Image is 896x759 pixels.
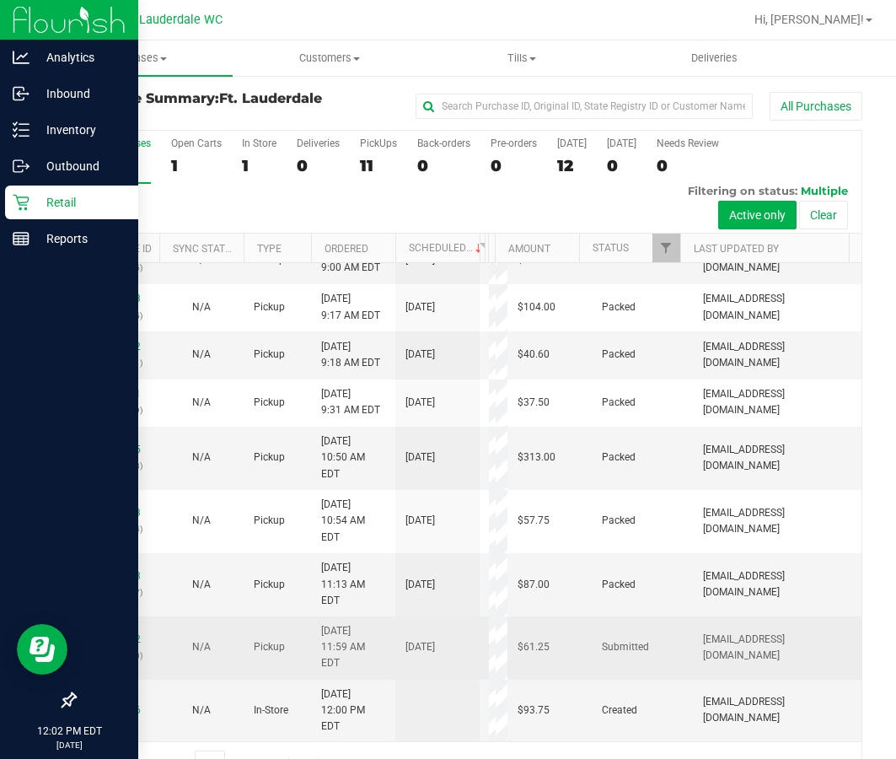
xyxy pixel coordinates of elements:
[427,51,617,66] span: Tills
[688,184,797,197] span: Filtering on status:
[602,347,636,363] span: Packed
[602,299,636,315] span: Packed
[121,13,223,27] span: Ft. Lauderdale WC
[518,702,550,719] span: $93.75
[192,301,211,313] span: Not Applicable
[360,156,397,175] div: 11
[508,243,550,255] a: Amount
[405,299,435,315] span: [DATE]
[602,639,649,655] span: Submitted
[192,639,211,655] button: N/A
[491,137,537,149] div: Pre-orders
[13,85,30,102] inline-svg: Inbound
[321,686,385,735] span: [DATE] 12:00 PM EDT
[657,156,719,175] div: 0
[602,395,636,411] span: Packed
[703,505,851,537] span: [EMAIL_ADDRESS][DOMAIN_NAME]
[254,449,285,466] span: Pickup
[171,156,222,175] div: 1
[718,201,797,229] button: Active only
[192,513,211,529] button: N/A
[242,156,276,175] div: 1
[192,451,211,463] span: Not Applicable
[30,47,131,67] p: Analytics
[417,137,470,149] div: Back-orders
[703,291,851,323] span: [EMAIL_ADDRESS][DOMAIN_NAME]
[409,242,486,254] a: Scheduled
[703,632,851,664] span: [EMAIL_ADDRESS][DOMAIN_NAME]
[254,702,288,719] span: In-Store
[192,514,211,526] span: Not Applicable
[192,641,211,653] span: Not Applicable
[257,243,282,255] a: Type
[254,513,285,529] span: Pickup
[417,156,470,175] div: 0
[254,639,285,655] span: Pickup
[192,348,211,360] span: Not Applicable
[74,91,337,121] h3: Purchase Summary:
[13,194,30,211] inline-svg: Retail
[192,579,211,590] span: Not Applicable
[518,395,550,411] span: $37.50
[192,395,211,411] button: N/A
[405,577,435,593] span: [DATE]
[618,40,810,76] a: Deliveries
[754,13,864,26] span: Hi, [PERSON_NAME]!
[321,433,385,482] span: [DATE] 10:50 AM EDT
[360,137,397,149] div: PickUps
[242,137,276,149] div: In Store
[405,395,435,411] span: [DATE]
[321,386,380,418] span: [DATE] 9:31 AM EDT
[321,560,385,609] span: [DATE] 11:13 AM EDT
[602,577,636,593] span: Packed
[491,156,537,175] div: 0
[13,121,30,138] inline-svg: Inventory
[557,156,587,175] div: 12
[405,639,435,655] span: [DATE]
[703,386,851,418] span: [EMAIL_ADDRESS][DOMAIN_NAME]
[30,120,131,140] p: Inventory
[668,51,760,66] span: Deliveries
[518,449,555,466] span: $313.00
[602,513,636,529] span: Packed
[321,497,385,546] span: [DATE] 10:54 AM EDT
[703,339,851,371] span: [EMAIL_ADDRESS][DOMAIN_NAME]
[325,243,368,255] a: Ordered
[30,192,131,213] p: Retail
[192,577,211,593] button: N/A
[192,702,211,719] button: N/A
[518,513,550,529] span: $57.75
[607,137,636,149] div: [DATE]
[30,156,131,176] p: Outbound
[416,94,753,119] input: Search Purchase ID, Original ID, State Registry ID or Customer Name...
[30,229,131,249] p: Reports
[518,639,550,655] span: $61.25
[518,577,550,593] span: $87.00
[192,449,211,466] button: N/A
[297,156,340,175] div: 0
[488,234,495,263] th: Address
[657,137,719,149] div: Needs Review
[8,739,131,751] p: [DATE]
[171,137,222,149] div: Open Carts
[297,137,340,149] div: Deliveries
[192,396,211,408] span: Not Applicable
[405,347,435,363] span: [DATE]
[13,49,30,66] inline-svg: Analytics
[173,243,238,255] a: Sync Status
[321,291,380,323] span: [DATE] 9:17 AM EDT
[607,156,636,175] div: 0
[192,704,211,716] span: Not Applicable
[192,254,211,266] span: Not Applicable
[13,158,30,175] inline-svg: Outbound
[801,184,848,197] span: Multiple
[13,230,30,247] inline-svg: Reports
[192,347,211,363] button: N/A
[254,395,285,411] span: Pickup
[405,449,435,466] span: [DATE]
[426,40,618,76] a: Tills
[405,513,435,529] span: [DATE]
[694,243,779,255] a: Last Updated By
[518,299,555,315] span: $104.00
[192,299,211,315] button: N/A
